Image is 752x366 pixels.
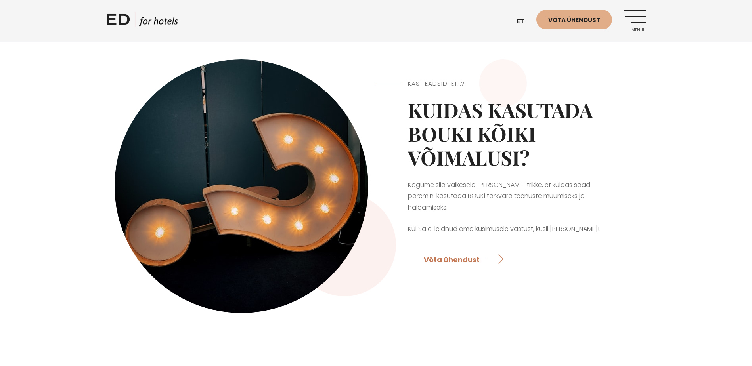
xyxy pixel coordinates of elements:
[107,12,178,32] a: ED HOTELS
[424,249,507,270] a: Võta ühendust
[513,12,536,31] a: et
[408,98,614,170] h2: Kuidas kasutada BOUKi kõiki võimalusi?
[624,28,646,32] span: Menüü
[536,10,612,29] a: Võta ühendust
[408,223,614,235] p: Kui Sa ei leidnud oma küsimusele vastust, küsil [PERSON_NAME]!.
[408,79,614,88] h5: Kas teadsid, et…?
[624,10,646,32] a: Menüü
[115,59,368,313] img: KKK
[408,179,614,213] p: Kogume siia väikeseid [PERSON_NAME] trikke, et kuidas saad paremini kasutada BOUKi tarkvara teenu...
